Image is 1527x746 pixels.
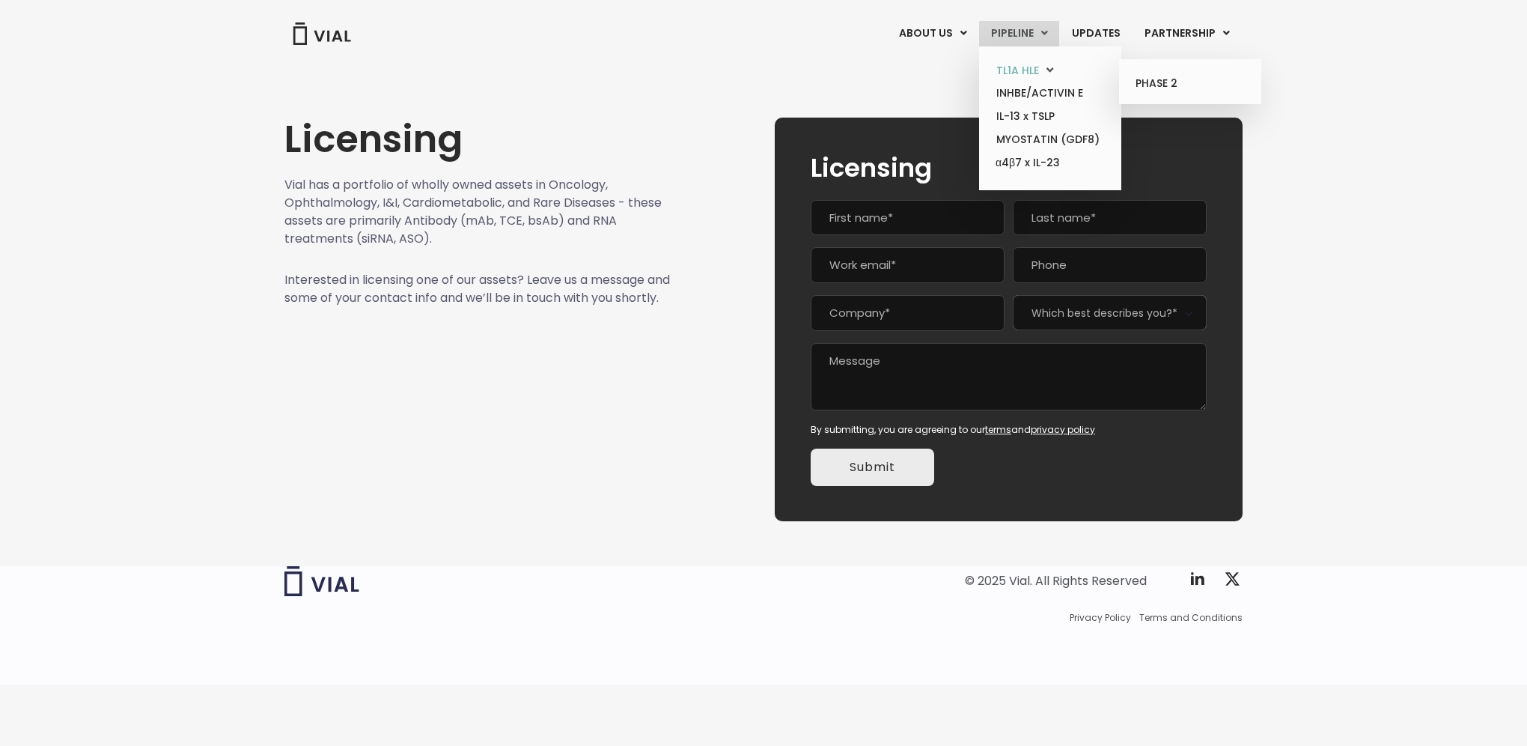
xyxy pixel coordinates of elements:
a: MYOSTATIN (GDF8) [984,128,1115,151]
a: α4β7 x IL-23 [984,151,1115,175]
a: Terms and Conditions [1139,611,1243,625]
input: Phone [1013,247,1207,283]
a: privacy policy [1031,423,1095,436]
input: Work email* [811,247,1005,283]
div: By submitting, you are agreeing to our and [811,423,1207,437]
a: Privacy Policy [1070,611,1131,625]
a: PHASE 2 [1124,72,1255,96]
input: Last name* [1013,200,1207,236]
img: Vial Logo [292,22,352,45]
span: Which best describes you?* [1013,295,1207,330]
a: PIPELINEMenu Toggle [979,21,1059,46]
input: Submit [811,449,934,486]
input: First name* [811,200,1005,236]
input: Company* [811,295,1005,331]
img: Vial logo wih "Vial" spelled out [284,566,359,596]
a: ABOUT USMenu Toggle [887,21,978,46]
h1: Licensing [284,118,671,161]
p: Vial has a portfolio of wholly owned assets in Oncology, Ophthalmology, I&I, Cardiometabolic, and... [284,176,671,248]
h2: Licensing [811,154,1207,182]
a: terms [985,423,1011,436]
a: IL-13 x TSLP [984,105,1115,128]
a: TL1A HLEMenu Toggle [984,59,1115,82]
p: Interested in licensing one of our assets? Leave us a message and some of your contact info and w... [284,271,671,307]
a: UPDATES [1060,21,1132,46]
a: INHBE/ACTIVIN E [984,82,1115,105]
a: PARTNERSHIPMenu Toggle [1133,21,1242,46]
div: © 2025 Vial. All Rights Reserved [965,573,1147,589]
